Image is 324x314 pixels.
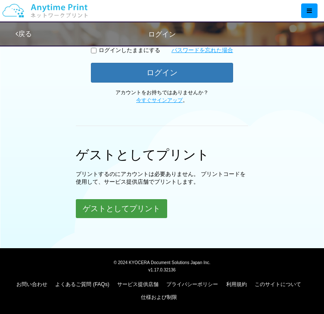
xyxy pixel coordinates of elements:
button: ゲストとしてプリント [76,199,167,218]
a: プライバシーポリシー [166,281,218,287]
p: プリントするのにアカウントは必要ありません。 プリントコードを使用して、サービス提供店舗でプリントします。 [76,170,248,186]
a: よくあるご質問 (FAQs) [55,281,109,287]
h1: ゲストとしてプリント [76,148,248,162]
a: パスワードを忘れた場合 [171,46,233,55]
a: このサイトについて [255,281,301,287]
p: アカウントをお持ちではありませんか？ [91,89,233,104]
a: 仕様および制限 [141,294,177,300]
span: ログイン [148,31,176,38]
span: © 2024 KYOCERA Document Solutions Japan Inc. [114,259,211,265]
a: サービス提供店舗 [117,281,159,287]
p: ログインしたままにする [99,46,160,55]
a: お問い合わせ [16,281,47,287]
a: 利用規約 [226,281,247,287]
button: ログイン [91,63,233,83]
a: 今すぐサインアップ [136,97,183,103]
span: 。 [136,97,188,103]
span: v1.17.0.32136 [148,267,175,272]
a: 戻る [16,30,32,37]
